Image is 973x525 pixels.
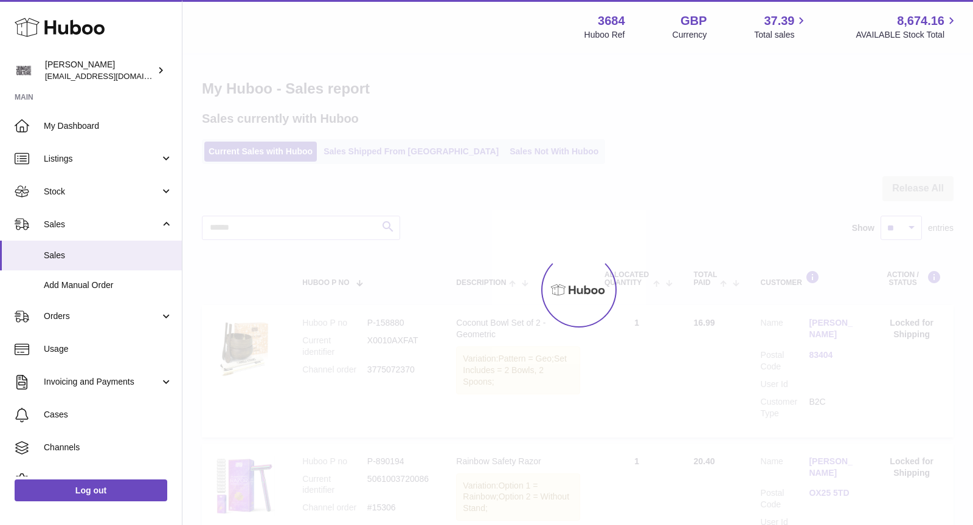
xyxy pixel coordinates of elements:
span: Invoicing and Payments [44,376,160,388]
span: Listings [44,153,160,165]
strong: GBP [680,13,707,29]
img: theinternationalventure@gmail.com [15,61,33,80]
strong: 3684 [598,13,625,29]
a: Log out [15,479,167,501]
span: Sales [44,250,173,261]
span: Cases [44,409,173,420]
span: 8,674.16 [897,13,944,29]
span: My Dashboard [44,120,173,132]
span: AVAILABLE Stock Total [856,29,958,41]
span: 37.39 [764,13,794,29]
span: Settings [44,475,173,486]
span: Sales [44,219,160,230]
div: Currency [673,29,707,41]
span: Channels [44,442,173,453]
span: Total sales [754,29,808,41]
span: [EMAIL_ADDRESS][DOMAIN_NAME] [45,71,179,81]
div: [PERSON_NAME] [45,59,154,82]
a: 8,674.16 AVAILABLE Stock Total [856,13,958,41]
span: Usage [44,343,173,355]
span: Add Manual Order [44,280,173,291]
a: 37.39 Total sales [754,13,808,41]
span: Stock [44,186,160,197]
span: Orders [44,311,160,322]
div: Huboo Ref [584,29,625,41]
